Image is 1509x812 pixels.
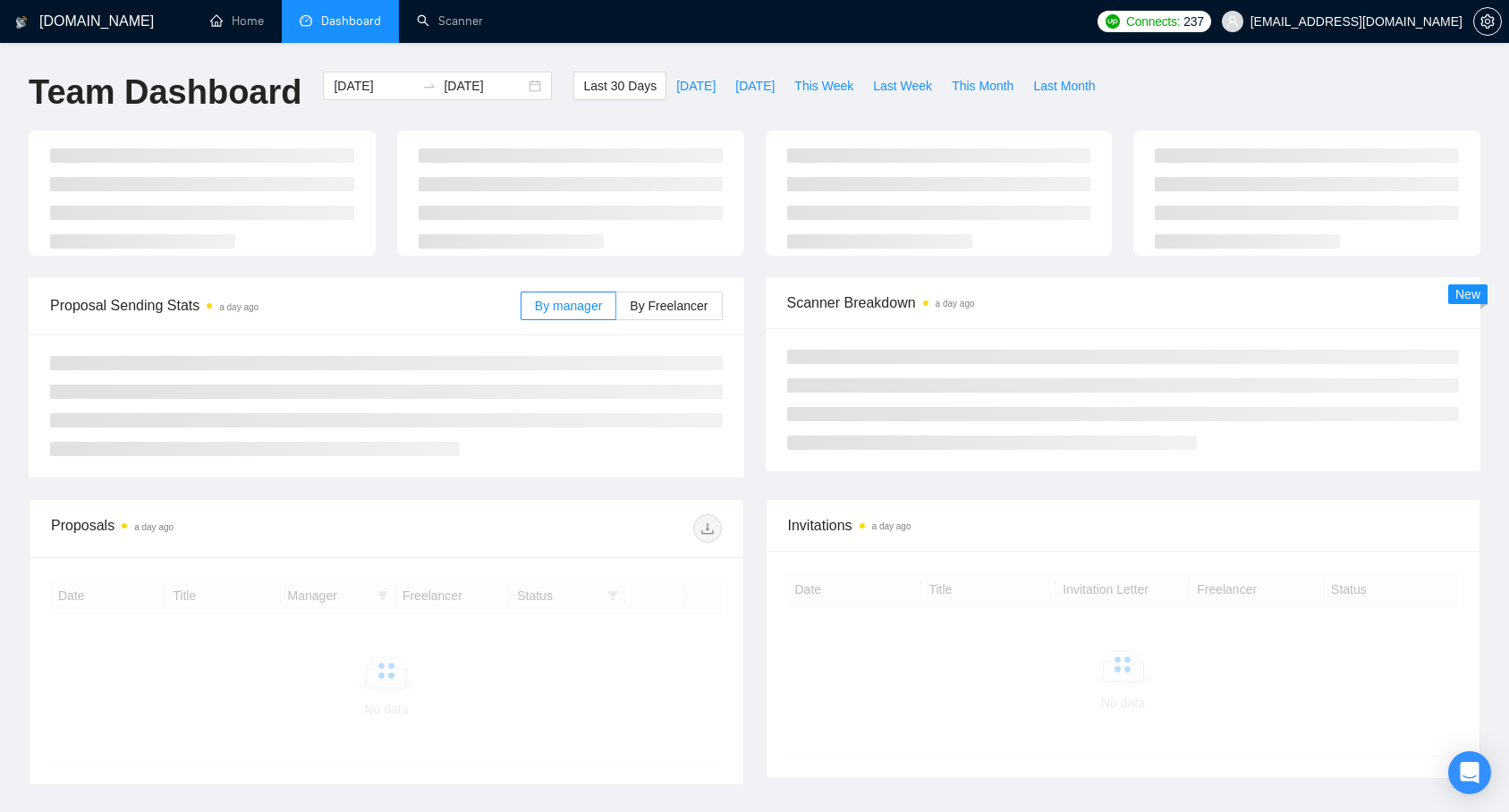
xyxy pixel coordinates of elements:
div: Open Intercom Messenger [1448,751,1491,794]
a: homeHome [210,13,264,29]
span: This Week [794,76,853,96]
span: Last 30 Days [583,76,657,96]
span: user [1226,15,1239,28]
time: a day ago [936,299,975,309]
span: This Month [952,76,1013,96]
span: Last Week [873,76,932,96]
button: Last 30 Days [573,72,666,100]
button: This Month [942,72,1023,100]
span: Last Month [1033,76,1095,96]
button: Last Week [863,72,942,100]
button: This Week [784,72,863,100]
time: a day ago [219,302,259,312]
span: dashboard [300,14,312,27]
button: setting [1473,7,1502,36]
span: Dashboard [321,13,381,29]
button: Last Month [1023,72,1105,100]
time: a day ago [134,522,174,532]
div: Proposals [51,514,386,543]
span: Scanner Breakdown [787,292,1460,314]
span: By manager [535,299,602,313]
span: [DATE] [676,76,716,96]
button: [DATE] [725,72,784,100]
img: logo [15,8,28,37]
a: setting [1473,14,1502,29]
input: End date [444,76,525,96]
span: [DATE] [735,76,775,96]
span: Proposal Sending Stats [50,294,521,317]
span: By Freelancer [630,299,708,313]
span: 237 [1183,12,1203,31]
span: to [422,79,437,93]
button: [DATE] [666,72,725,100]
span: Connects: [1126,12,1180,31]
input: Start date [334,76,415,96]
span: Invitations [788,514,1459,537]
img: upwork-logo.png [1106,14,1120,29]
span: setting [1474,14,1501,29]
a: searchScanner [417,13,483,29]
h1: Team Dashboard [29,72,301,114]
time: a day ago [872,521,911,531]
span: New [1455,287,1480,301]
span: swap-right [422,79,437,93]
